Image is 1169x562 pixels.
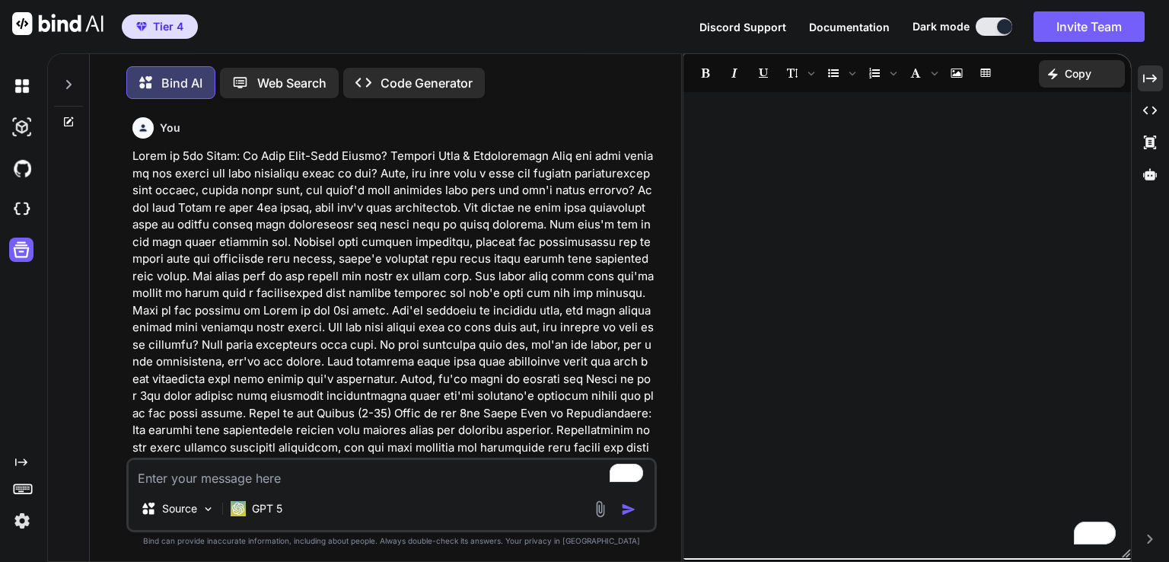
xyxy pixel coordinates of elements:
img: premium [136,22,147,31]
span: Insert Ordered List [861,60,900,86]
img: settings [9,508,35,534]
button: Invite Team [1034,11,1145,42]
div: To enrich screen reader interactions, please activate Accessibility in Grammarly extension settings [683,100,1131,551]
span: Underline [750,60,777,86]
span: Font family [902,60,941,86]
span: Discord Support [699,21,786,34]
textarea: To enrich screen reader interactions, please activate Accessibility in Grammarly extension settings [129,460,655,487]
img: cloudideIcon [9,196,35,222]
span: Bold [692,60,719,86]
p: GPT 5 [252,501,282,516]
img: Pick Models [202,503,215,516]
span: Insert Unordered List [820,60,859,86]
img: darkChat [9,73,35,99]
span: Italic [721,60,748,86]
img: Bind AI [12,12,104,35]
img: darkAi-studio [9,114,35,140]
p: Web Search [257,74,326,92]
button: premiumTier 4 [122,14,198,39]
span: Insert table [972,60,999,86]
p: Bind AI [161,74,202,92]
img: attachment [591,500,609,518]
button: Discord Support [699,19,786,35]
p: Copy [1065,66,1091,81]
span: Insert Image [943,60,970,86]
span: Documentation [809,21,890,34]
h6: You [160,120,180,136]
span: Tier 4 [153,19,183,34]
span: Dark mode [913,19,970,34]
p: Source [162,501,197,516]
p: Code Generator [381,74,473,92]
button: Documentation [809,19,890,35]
img: icon [621,502,636,517]
span: Font size [779,60,818,86]
img: githubDark [9,155,35,181]
img: GPT 5 [231,501,246,516]
p: Bind can provide inaccurate information, including about people. Always double-check its answers.... [126,535,657,547]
